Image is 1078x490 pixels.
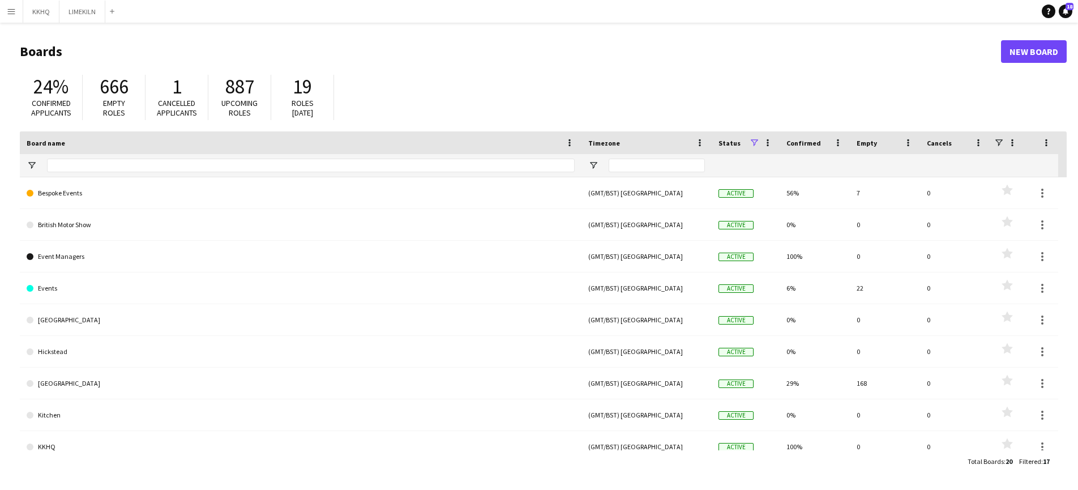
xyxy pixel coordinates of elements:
[780,336,850,367] div: 0%
[581,272,712,304] div: (GMT/BST) [GEOGRAPHIC_DATA]
[920,241,990,272] div: 0
[850,241,920,272] div: 0
[581,368,712,399] div: (GMT/BST) [GEOGRAPHIC_DATA]
[27,368,575,399] a: [GEOGRAPHIC_DATA]
[1019,450,1050,472] div: :
[718,316,754,325] span: Active
[581,241,712,272] div: (GMT/BST) [GEOGRAPHIC_DATA]
[718,443,754,451] span: Active
[581,399,712,431] div: (GMT/BST) [GEOGRAPHIC_DATA]
[850,177,920,208] div: 7
[718,348,754,356] span: Active
[927,139,952,147] span: Cancels
[59,1,105,23] button: LIMEKILN
[780,368,850,399] div: 29%
[780,399,850,431] div: 0%
[718,284,754,293] span: Active
[221,98,258,118] span: Upcoming roles
[23,1,59,23] button: KKHQ
[920,431,990,462] div: 0
[780,431,850,462] div: 100%
[27,177,575,209] a: Bespoke Events
[581,304,712,335] div: (GMT/BST) [GEOGRAPHIC_DATA]
[27,431,575,463] a: KKHQ
[581,431,712,462] div: (GMT/BST) [GEOGRAPHIC_DATA]
[718,253,754,261] span: Active
[920,399,990,431] div: 0
[780,304,850,335] div: 0%
[780,177,850,208] div: 56%
[920,177,990,208] div: 0
[1066,3,1073,10] span: 18
[850,272,920,304] div: 22
[850,431,920,462] div: 0
[27,399,575,431] a: Kitchen
[225,74,254,99] span: 887
[718,411,754,420] span: Active
[581,336,712,367] div: (GMT/BST) [GEOGRAPHIC_DATA]
[1043,457,1050,466] span: 17
[718,139,741,147] span: Status
[1006,457,1012,466] span: 20
[968,457,1004,466] span: Total Boards
[27,209,575,241] a: British Motor Show
[103,98,125,118] span: Empty roles
[47,159,575,172] input: Board name Filter Input
[588,139,620,147] span: Timezone
[27,160,37,171] button: Open Filter Menu
[780,241,850,272] div: 100%
[172,74,182,99] span: 1
[920,336,990,367] div: 0
[850,209,920,240] div: 0
[581,209,712,240] div: (GMT/BST) [GEOGRAPHIC_DATA]
[718,189,754,198] span: Active
[718,221,754,229] span: Active
[1059,5,1072,18] a: 18
[920,272,990,304] div: 0
[581,177,712,208] div: (GMT/BST) [GEOGRAPHIC_DATA]
[920,368,990,399] div: 0
[292,98,314,118] span: Roles [DATE]
[850,368,920,399] div: 168
[1019,457,1041,466] span: Filtered
[27,304,575,336] a: [GEOGRAPHIC_DATA]
[780,209,850,240] div: 0%
[293,74,312,99] span: 19
[920,209,990,240] div: 0
[786,139,821,147] span: Confirmed
[850,304,920,335] div: 0
[27,241,575,272] a: Event Managers
[33,74,69,99] span: 24%
[1001,40,1067,63] a: New Board
[920,304,990,335] div: 0
[718,380,754,388] span: Active
[27,272,575,304] a: Events
[588,160,598,171] button: Open Filter Menu
[157,98,197,118] span: Cancelled applicants
[609,159,705,172] input: Timezone Filter Input
[31,98,71,118] span: Confirmed applicants
[20,43,1001,60] h1: Boards
[850,336,920,367] div: 0
[27,336,575,368] a: Hickstead
[857,139,877,147] span: Empty
[850,399,920,431] div: 0
[27,139,65,147] span: Board name
[100,74,129,99] span: 666
[780,272,850,304] div: 6%
[968,450,1012,472] div: :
